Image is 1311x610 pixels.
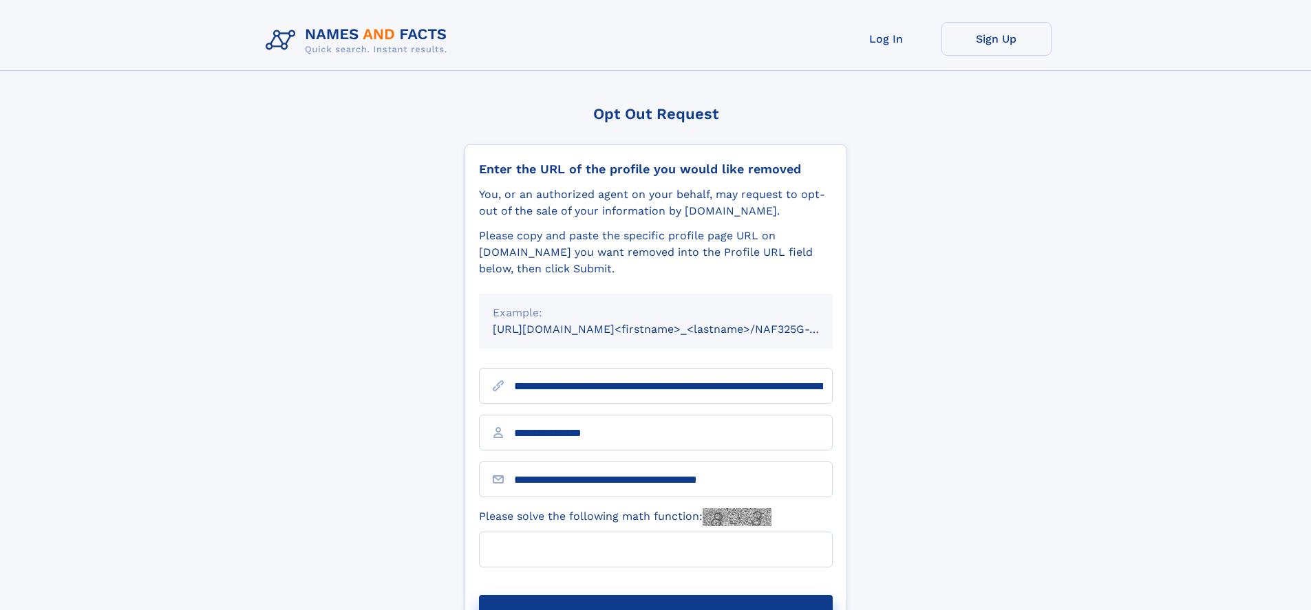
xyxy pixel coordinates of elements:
[465,105,847,122] div: Opt Out Request
[831,22,941,56] a: Log In
[493,323,859,336] small: [URL][DOMAIN_NAME]<firstname>_<lastname>/NAF325G-xxxxxxxx
[941,22,1052,56] a: Sign Up
[479,186,833,219] div: You, or an authorized agent on your behalf, may request to opt-out of the sale of your informatio...
[260,22,458,59] img: Logo Names and Facts
[479,228,833,277] div: Please copy and paste the specific profile page URL on [DOMAIN_NAME] you want removed into the Pr...
[493,305,819,321] div: Example:
[479,162,833,177] div: Enter the URL of the profile you would like removed
[479,508,771,526] label: Please solve the following math function:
